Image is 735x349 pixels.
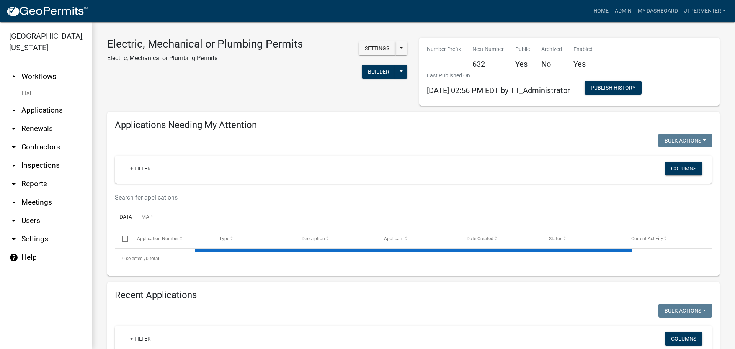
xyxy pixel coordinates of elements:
[9,253,18,262] i: help
[549,236,562,241] span: Status
[459,229,541,248] datatable-header-cell: Date Created
[635,4,681,18] a: My Dashboard
[612,4,635,18] a: Admin
[115,249,712,268] div: 0 total
[665,332,702,346] button: Columns
[472,45,504,53] p: Next Number
[384,236,404,241] span: Applicant
[9,124,18,133] i: arrow_drop_down
[542,229,624,248] datatable-header-cell: Status
[427,72,570,80] p: Last Published On
[124,162,157,175] a: + Filter
[9,143,18,152] i: arrow_drop_down
[467,236,493,241] span: Date Created
[122,256,146,261] span: 0 selected /
[212,229,294,248] datatable-header-cell: Type
[585,81,642,95] button: Publish History
[115,120,712,131] h4: Applications Needing My Attention
[427,86,570,95] span: [DATE] 02:56 PM EDT by TT_Administrator
[9,72,18,81] i: arrow_drop_up
[219,236,229,241] span: Type
[137,205,157,230] a: Map
[377,229,459,248] datatable-header-cell: Applicant
[515,59,530,69] h5: Yes
[294,229,377,248] datatable-header-cell: Description
[124,332,157,346] a: + Filter
[9,234,18,244] i: arrow_drop_down
[107,54,303,63] p: Electric, Mechanical or Plumbing Permits
[631,236,663,241] span: Current Activity
[573,59,593,69] h5: Yes
[665,162,702,175] button: Columns
[9,161,18,170] i: arrow_drop_down
[658,304,712,318] button: Bulk Actions
[515,45,530,53] p: Public
[624,229,706,248] datatable-header-cell: Current Activity
[541,59,562,69] h5: No
[427,45,461,53] p: Number Prefix
[107,38,303,51] h3: Electric, Mechanical or Plumbing Permits
[585,85,642,92] wm-modal-confirm: Workflow Publish History
[129,229,212,248] datatable-header-cell: Application Number
[541,45,562,53] p: Archived
[573,45,593,53] p: Enabled
[115,229,129,248] datatable-header-cell: Select
[362,65,395,79] button: Builder
[137,236,179,241] span: Application Number
[115,190,611,205] input: Search for applications
[472,59,504,69] h5: 632
[658,134,712,147] button: Bulk Actions
[9,216,18,225] i: arrow_drop_down
[681,4,729,18] a: jtpermenter
[9,179,18,188] i: arrow_drop_down
[9,106,18,115] i: arrow_drop_down
[590,4,612,18] a: Home
[115,290,712,301] h4: Recent Applications
[302,236,325,241] span: Description
[9,198,18,207] i: arrow_drop_down
[115,205,137,230] a: Data
[359,41,395,55] button: Settings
